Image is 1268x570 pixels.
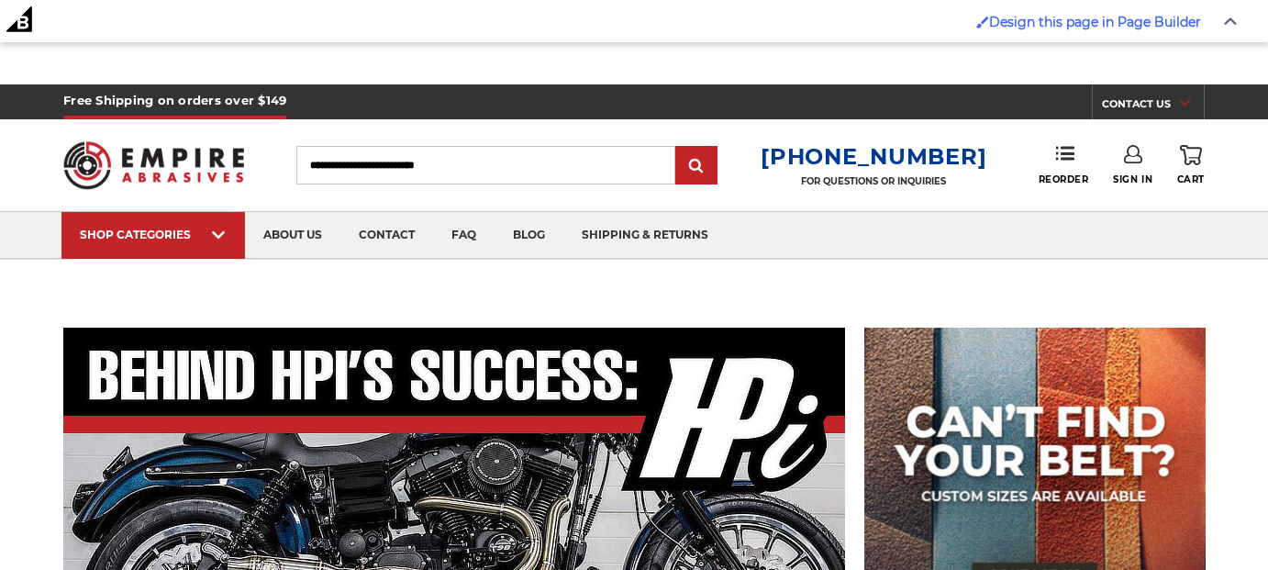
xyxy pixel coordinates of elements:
p: FOR QUESTIONS OR INQUIRIES [761,175,986,187]
img: Enabled brush for page builder edit. [976,16,989,28]
a: [PHONE_NUMBER] [761,143,986,170]
img: Close Admin Bar [1224,17,1237,26]
a: contact [340,212,433,259]
a: Enabled brush for page builder edit. Design this page in Page Builder [967,5,1210,39]
span: Cart [1177,173,1205,185]
img: Empire Abrasives [63,129,244,200]
a: blog [495,212,563,259]
a: CONTACT US [1102,94,1204,119]
span: Sign In [1113,173,1152,185]
input: Submit [678,148,715,184]
span: Design this page in Page Builder [989,14,1201,30]
h5: Free Shipping on orders over $149 [63,84,286,119]
a: faq [433,212,495,259]
div: SHOP CATEGORIES [80,228,227,241]
a: Reorder [1039,145,1089,184]
a: about us [245,212,340,259]
a: shipping & returns [563,212,727,259]
a: Cart [1177,145,1205,185]
span: Reorder [1039,173,1089,185]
